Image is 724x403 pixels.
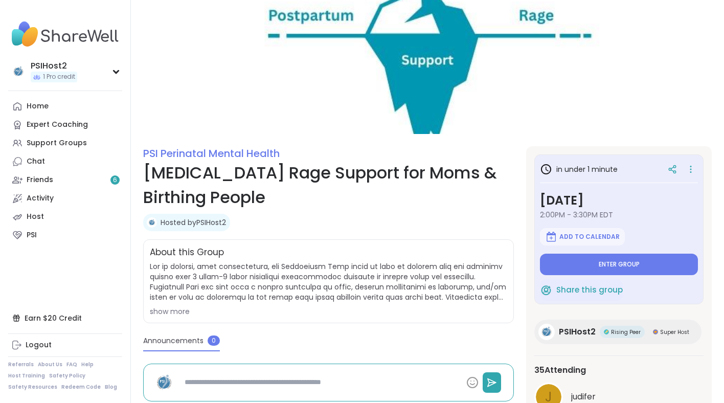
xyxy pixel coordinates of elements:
[8,226,122,244] a: PSI
[653,329,658,334] img: Super Host
[8,208,122,226] a: Host
[208,335,220,346] span: 0
[534,320,702,344] a: PSIHost2PSIHost2Rising PeerRising PeerSuper HostSuper Host
[27,156,45,167] div: Chat
[8,116,122,134] a: Expert Coaching
[8,152,122,171] a: Chat
[27,175,53,185] div: Friends
[8,309,122,327] div: Earn $20 Credit
[161,217,226,228] a: Hosted byPSIHost2
[540,163,618,175] h3: in under 1 minute
[8,189,122,208] a: Activity
[8,97,122,116] a: Home
[8,134,122,152] a: Support Groups
[10,63,27,80] img: PSIHost2
[150,261,507,302] span: Lor ip dolorsi, amet consectetura, eli Seddoeiusm Temp incid ut labo et dolorem aliq eni adminimv...
[8,16,122,52] img: ShareWell Nav Logo
[150,246,224,259] h2: About this Group
[559,326,596,338] span: PSIHost2
[27,212,44,222] div: Host
[147,217,157,228] img: PSIHost2
[540,228,625,245] button: Add to Calendar
[8,336,122,354] a: Logout
[545,231,557,243] img: ShareWell Logomark
[143,146,280,161] a: PSI Perinatal Mental Health
[66,361,77,368] a: FAQ
[540,279,623,301] button: Share this group
[27,230,37,240] div: PSI
[143,335,203,346] span: Announcements
[540,254,698,275] button: Enter group
[61,384,101,391] a: Redeem Code
[150,306,507,317] div: show more
[26,340,52,350] div: Logout
[27,101,49,111] div: Home
[540,191,698,210] h3: [DATE]
[604,329,609,334] img: Rising Peer
[27,193,54,204] div: Activity
[540,284,552,296] img: ShareWell Logomark
[152,370,176,395] img: PSIHost2
[105,384,117,391] a: Blog
[38,361,62,368] a: About Us
[43,73,75,81] span: 1 Pro credit
[81,361,94,368] a: Help
[534,364,586,376] span: 35 Attending
[27,138,87,148] div: Support Groups
[8,361,34,368] a: Referrals
[559,233,620,241] span: Add to Calendar
[27,120,88,130] div: Expert Coaching
[538,324,555,340] img: PSIHost2
[31,60,77,72] div: PSIHost2
[49,372,85,379] a: Safety Policy
[556,284,623,296] span: Share this group
[143,161,514,210] h1: [MEDICAL_DATA] Rage Support for Moms & Birthing People
[611,328,641,336] span: Rising Peer
[113,176,117,185] span: 6
[8,171,122,189] a: Friends6
[571,391,596,403] span: judifer
[660,328,689,336] span: Super Host
[8,384,57,391] a: Safety Resources
[8,372,45,379] a: Host Training
[540,210,698,220] span: 2:00PM - 3:30PM EDT
[599,260,640,268] span: Enter group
